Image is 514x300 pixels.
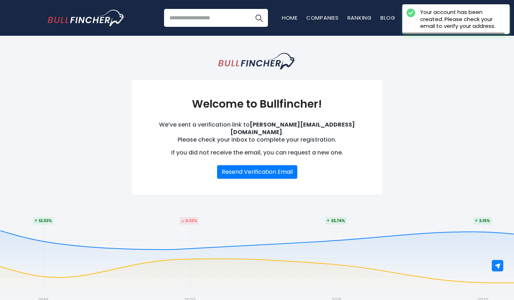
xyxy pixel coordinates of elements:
strong: [PERSON_NAME][EMAIL_ADDRESS][DOMAIN_NAME] [230,121,355,136]
button: Resend Verification Email [217,165,297,179]
a: Go to homepage [48,10,125,26]
p: If you did not receive the email, you can request a new one. [148,149,367,157]
a: Ranking [347,14,372,21]
a: Companies [306,14,339,21]
a: Home [282,14,298,21]
a: Blog [380,14,395,21]
h3: Welcome to Bullfincher! [148,96,367,112]
button: Search [250,9,268,27]
p: We’ve sent a verification link to . Please check your inbox to complete your registration. [148,121,367,143]
div: Your account has been created. Please check your email to verify your address. [420,9,505,30]
img: Bullfincher logo [48,10,125,26]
